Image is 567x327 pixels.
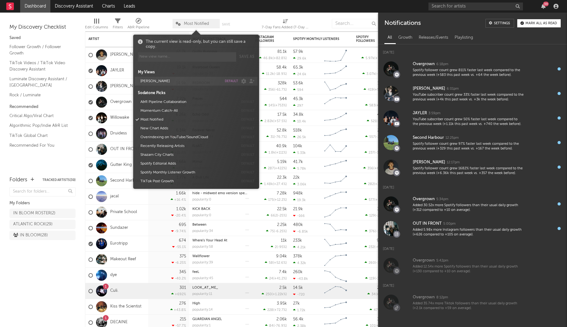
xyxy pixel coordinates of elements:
span: -30.9 % [375,151,387,155]
span: 3.07k [366,72,375,76]
span: +57.5 % [274,120,286,123]
div: 7.28k [277,191,287,195]
svg: Chart title [321,110,350,126]
span: +40 % [377,120,387,123]
div: 5:34pm [436,197,448,202]
button: Save as [239,52,254,62]
div: 22.5k [277,207,287,211]
a: High [192,302,200,305]
button: Tracked Artists(30) [43,178,76,182]
svg: Chart title [321,79,350,94]
div: 17.5k [277,113,287,117]
a: Rock / Luminate [9,92,69,99]
a: Second Harbour12:25pmSpotify follower count grew 97% faster last week compared to the previous we... [378,130,567,155]
a: Overgrown6:18pmSpotify follower count grew 811% faster last week compared to the previous week (+... [378,57,567,81]
a: Follower Growth / Follower Growth [9,43,69,56]
div: 5.78k [293,166,306,171]
div: 40.9k [276,144,287,148]
span: 46.8k [263,57,273,60]
span: 31 [270,135,274,139]
span: -76.7 % [275,135,286,139]
div: 8:12pm [436,295,448,300]
div: 41.7k [293,160,303,164]
div: IN BLOOM ROSTER ( 2 ) [13,210,55,217]
div: Second Harbour [413,134,444,142]
div: Saved [9,34,76,42]
div: Spotify Monthly Listeners [293,37,340,41]
div: Filters [113,24,123,31]
div: 4.21k [293,245,306,249]
button: Most Notified [138,115,238,124]
div: 544 [280,97,287,101]
div: Added 30.52x more Spotify followers than their usual daily growth (+312 compared to +10 on average). [413,203,524,213]
svg: Chart title [321,47,350,63]
div: [PERSON_NAME] [413,85,445,93]
div: ( ) [264,87,287,92]
div: 26.5k [293,135,306,139]
div: YouTube subscriber count grew 33% faster last week compared to the previous week (+4k this past w... [413,93,524,102]
div: YouTube subscriber count grew 50% faster last week compared to the previous week (+1.11k this pas... [413,117,524,127]
div: 5:00pm [443,222,456,226]
span: +5.28 % [375,88,387,92]
button: default [241,144,254,148]
span: 75 [270,230,274,233]
div: ( ) [367,119,388,123]
div: 328k [278,81,287,85]
span: -30.1 % [376,135,387,139]
div: Between [192,223,249,227]
div: 11k [281,239,287,243]
div: Releases/Events [416,32,451,43]
div: ( ) [262,72,287,76]
button: default [241,118,254,121]
div: -6.85k [293,229,308,234]
div: 6:01pm [447,87,459,91]
span: 145 [269,104,274,107]
div: ( ) [264,150,287,155]
svg: Chart title [321,142,350,157]
div: 9.46k [377,239,388,243]
div: 5.33k [293,151,306,155]
div: ( ) [264,166,287,170]
div: 104k [293,144,302,148]
a: Overgrown5:34pmAdded 30.52x more Spotify followers than their usual daily growth (+312 compared t... [378,192,567,216]
span: 175 [268,198,274,202]
button: Shazam City Charts [138,150,238,159]
div: 3:59pm [428,111,440,116]
a: Overgrown8:12pmAdded 35.74x more Tiktok followers than their usual daily growth (+2.1k compared t... [378,290,567,314]
span: 419 [368,88,374,92]
div: ( ) [271,245,287,249]
div: IN BLOOM ( 28 ) [13,232,48,239]
span: -61.7 % [275,88,286,92]
div: 22k [293,176,300,180]
button: default [241,100,254,104]
div: 9.04k [276,254,287,258]
div: Folders [9,176,27,184]
div: 58.4k [276,65,287,70]
div: ATLANTIC ROCK ( 29 ) [13,221,53,228]
span: +27.4 % [274,183,286,186]
span: 11.2k [266,72,274,76]
span: 282 [368,183,374,186]
div: Spotify follower count grew 1682% faster last week compared to the previous week (+6.36k this pas... [413,166,524,176]
button: Spotify Editorial Adds [138,159,238,168]
span: 583 [369,104,375,107]
a: TikTok Videos / TikTok Video Discovery Assistant [9,59,69,72]
a: feeL [192,270,199,274]
div: popularity: 0 [192,214,211,217]
a: GUARDIAN ANGEL [192,318,222,321]
div: ( ) [365,103,388,107]
div: 5:42pm [436,258,448,263]
a: ATLANTIC ROCK(29) [9,220,76,229]
button: Spotify Monthly Listener Growth [138,168,238,177]
div: Overgrown [413,195,435,203]
div: 10.4k [293,119,306,123]
div: Spotify follower count grew 811% faster last week compared to the previous week (+583 this past w... [413,68,524,78]
span: 1.48k [264,183,273,186]
a: Culi. [110,288,118,294]
span: 5.97k [366,57,374,60]
button: default [241,180,254,183]
div: 594 [293,88,303,92]
div: +16.4 % [171,198,186,202]
div: A&R Pipeline [128,16,150,34]
div: 2.25k [277,223,287,227]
